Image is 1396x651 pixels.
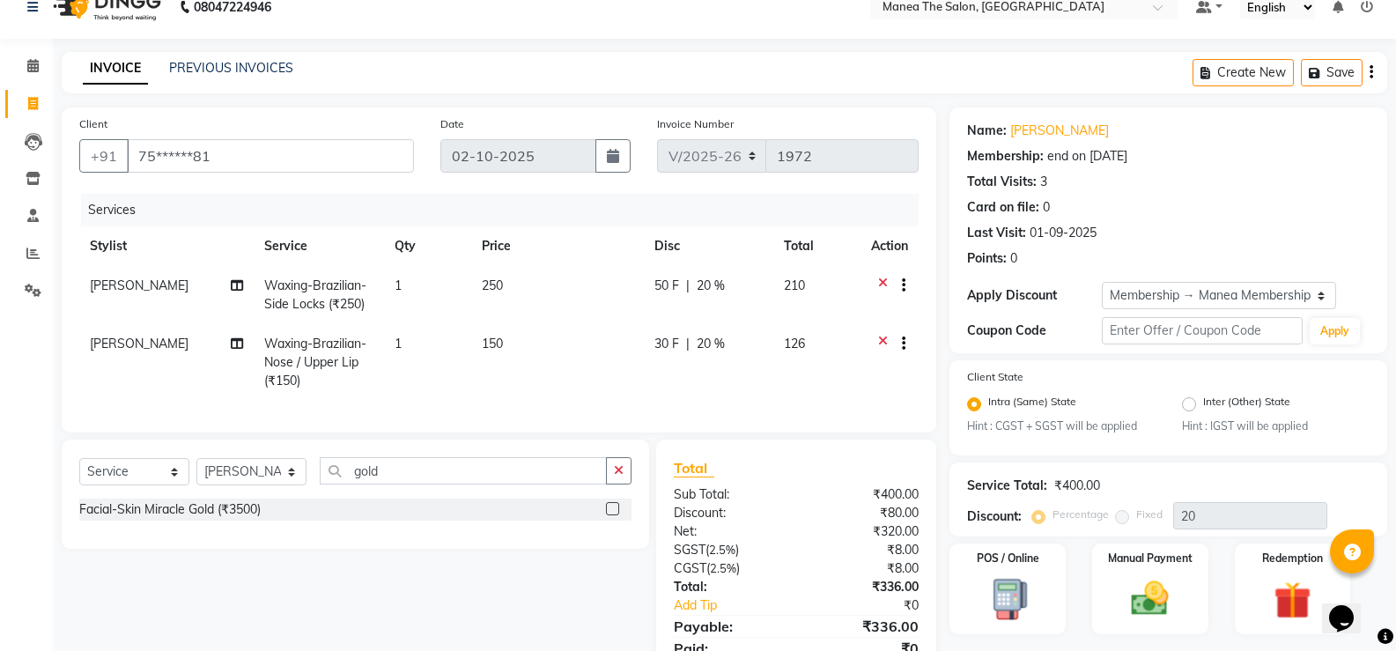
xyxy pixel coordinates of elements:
[1193,59,1294,86] button: Create New
[674,560,706,576] span: CGST
[395,277,402,293] span: 1
[709,543,735,557] span: 2.5%
[471,226,644,266] th: Price
[320,457,607,485] input: Search or Scan
[1310,318,1360,344] button: Apply
[384,226,471,266] th: Qty
[79,116,107,132] label: Client
[1010,249,1017,268] div: 0
[264,277,366,312] span: Waxing-Brazilian-Side Locks (₹250)
[1030,224,1097,242] div: 01-09-2025
[264,336,366,388] span: Waxing-Brazilian-Nose / Upper Lip (₹150)
[784,336,805,351] span: 126
[796,485,932,504] div: ₹400.00
[697,277,725,295] span: 20 %
[967,477,1047,495] div: Service Total:
[79,500,261,519] div: Facial-Skin Miracle Gold (₹3500)
[1322,581,1378,633] iframe: chat widget
[967,147,1044,166] div: Membership:
[1301,59,1363,86] button: Save
[796,522,932,541] div: ₹320.00
[81,194,932,226] div: Services
[697,335,725,353] span: 20 %
[1054,477,1100,495] div: ₹400.00
[967,322,1101,340] div: Coupon Code
[661,485,796,504] div: Sub Total:
[686,335,690,353] span: |
[79,139,129,173] button: +91
[819,596,932,615] div: ₹0
[482,277,503,293] span: 250
[796,559,932,578] div: ₹8.00
[978,577,1038,622] img: _pos-terminal.svg
[395,336,402,351] span: 1
[1119,577,1180,620] img: _cash.svg
[784,277,805,293] span: 210
[90,336,188,351] span: [PERSON_NAME]
[169,60,293,76] a: PREVIOUS INVOICES
[661,616,796,637] div: Payable:
[1262,577,1323,624] img: _gift.svg
[1203,394,1290,415] label: Inter (Other) State
[674,542,705,558] span: SGST
[967,286,1101,305] div: Apply Discount
[674,459,714,477] span: Total
[710,561,736,575] span: 2.5%
[1262,551,1323,566] label: Redemption
[661,596,819,615] a: Add Tip
[860,226,919,266] th: Action
[773,226,860,266] th: Total
[661,522,796,541] div: Net:
[967,418,1155,434] small: Hint : CGST + SGST will be applied
[661,541,796,559] div: ( )
[661,578,796,596] div: Total:
[654,335,679,353] span: 30 F
[967,224,1026,242] div: Last Visit:
[127,139,414,173] input: Search by Name/Mobile/Email/Code
[1043,198,1050,217] div: 0
[1182,418,1370,434] small: Hint : IGST will be applied
[1108,551,1193,566] label: Manual Payment
[967,122,1007,140] div: Name:
[1040,173,1047,191] div: 3
[661,504,796,522] div: Discount:
[1047,147,1127,166] div: end on [DATE]
[1136,507,1163,522] label: Fixed
[1102,317,1303,344] input: Enter Offer / Coupon Code
[440,116,464,132] label: Date
[796,578,932,596] div: ₹336.00
[967,249,1007,268] div: Points:
[482,336,503,351] span: 150
[967,507,1022,526] div: Discount:
[83,53,148,85] a: INVOICE
[988,394,1076,415] label: Intra (Same) State
[654,277,679,295] span: 50 F
[977,551,1039,566] label: POS / Online
[967,369,1023,385] label: Client State
[254,226,384,266] th: Service
[1053,507,1109,522] label: Percentage
[1010,122,1109,140] a: [PERSON_NAME]
[657,116,734,132] label: Invoice Number
[967,173,1037,191] div: Total Visits:
[90,277,188,293] span: [PERSON_NAME]
[661,559,796,578] div: ( )
[796,541,932,559] div: ₹8.00
[686,277,690,295] span: |
[644,226,774,266] th: Disc
[967,198,1039,217] div: Card on file:
[79,226,254,266] th: Stylist
[796,616,932,637] div: ₹336.00
[796,504,932,522] div: ₹80.00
